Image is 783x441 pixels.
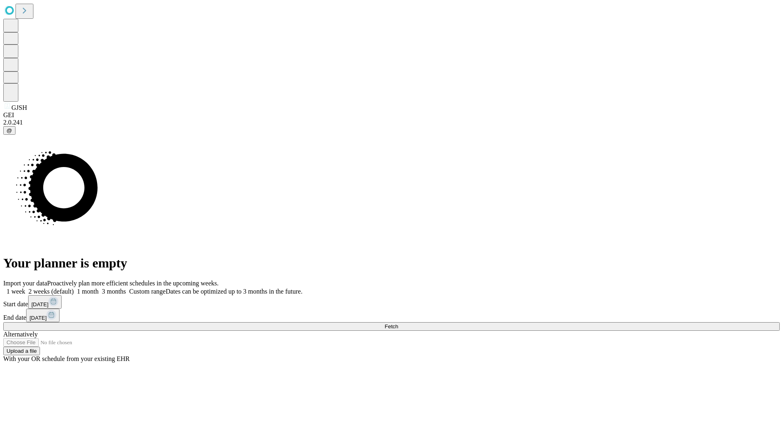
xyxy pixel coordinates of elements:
span: @ [7,127,12,134]
span: Alternatively [3,331,38,338]
button: @ [3,126,15,135]
span: 2 weeks (default) [29,288,74,295]
span: 1 week [7,288,25,295]
span: [DATE] [29,315,46,321]
span: 3 months [102,288,126,295]
div: End date [3,309,780,322]
span: With your OR schedule from your existing EHR [3,355,130,362]
span: Proactively plan more efficient schedules in the upcoming weeks. [47,280,219,287]
span: Dates can be optimized up to 3 months in the future. [166,288,302,295]
span: [DATE] [31,301,49,307]
h1: Your planner is empty [3,256,780,271]
div: GEI [3,111,780,119]
span: Custom range [129,288,166,295]
span: GJSH [11,104,27,111]
span: Import your data [3,280,47,287]
button: Fetch [3,322,780,331]
div: Start date [3,295,780,309]
span: Fetch [385,323,398,330]
span: 1 month [77,288,99,295]
button: [DATE] [26,309,60,322]
button: Upload a file [3,347,40,355]
button: [DATE] [28,295,62,309]
div: 2.0.241 [3,119,780,126]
